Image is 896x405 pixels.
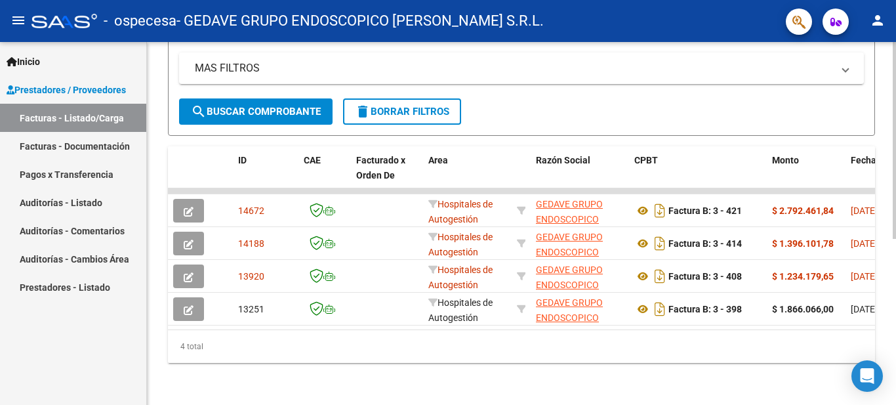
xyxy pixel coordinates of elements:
span: Prestadores / Proveedores [7,83,126,97]
i: Descargar documento [651,233,668,254]
span: [DATE] [851,271,878,282]
i: Descargar documento [651,200,668,221]
datatable-header-cell: Monto [767,146,845,204]
span: GEDAVE GRUPO ENDOSCOPICO [PERSON_NAME] S.R.L. [536,199,606,254]
datatable-header-cell: Razón Social [531,146,629,204]
div: Open Intercom Messenger [851,360,883,392]
span: ID [238,155,247,165]
strong: Factura B: 3 - 398 [668,304,742,314]
strong: Factura B: 3 - 414 [668,238,742,249]
span: 13920 [238,271,264,282]
span: 14672 [238,205,264,216]
span: - GEDAVE GRUPO ENDOSCOPICO [PERSON_NAME] S.R.L. [176,7,544,35]
mat-icon: person [870,12,886,28]
span: GEDAVE GRUPO ENDOSCOPICO [PERSON_NAME] S.R.L. [536,297,606,352]
datatable-header-cell: ID [233,146,298,204]
span: GEDAVE GRUPO ENDOSCOPICO [PERSON_NAME] S.R.L. [536,232,606,287]
span: GEDAVE GRUPO ENDOSCOPICO [PERSON_NAME] S.R.L. [536,265,606,320]
div: 30714433853 [536,197,624,224]
button: Borrar Filtros [343,98,461,125]
button: Buscar Comprobante [179,98,333,125]
div: 30714433853 [536,230,624,257]
span: Area [428,155,448,165]
i: Descargar documento [651,299,668,320]
strong: $ 1.396.101,78 [772,238,834,249]
mat-icon: menu [10,12,26,28]
mat-expansion-panel-header: MAS FILTROS [179,53,864,84]
span: Buscar Comprobante [191,106,321,117]
strong: $ 1.234.179,65 [772,271,834,282]
span: CPBT [634,155,658,165]
datatable-header-cell: CAE [298,146,351,204]
span: Hospitales de Autogestión [428,265,493,290]
span: Razón Social [536,155,590,165]
strong: Factura B: 3 - 408 [668,271,742,282]
span: CAE [304,155,321,165]
div: 4 total [168,330,875,363]
mat-icon: search [191,104,207,119]
span: - ospecesa [104,7,176,35]
span: [DATE] [851,304,878,314]
span: 14188 [238,238,264,249]
div: 30714433853 [536,295,624,323]
span: Borrar Filtros [355,106,449,117]
strong: $ 1.866.066,00 [772,304,834,314]
mat-panel-title: MAS FILTROS [195,61,832,75]
datatable-header-cell: Facturado x Orden De [351,146,423,204]
span: [DATE] [851,238,878,249]
span: Hospitales de Autogestión [428,232,493,257]
mat-icon: delete [355,104,371,119]
span: Monto [772,155,799,165]
i: Descargar documento [651,266,668,287]
strong: Factura B: 3 - 421 [668,205,742,216]
span: Facturado x Orden De [356,155,405,181]
strong: $ 2.792.461,84 [772,205,834,216]
datatable-header-cell: CPBT [629,146,767,204]
datatable-header-cell: Area [423,146,512,204]
span: [DATE] [851,205,878,216]
span: Hospitales de Autogestión [428,199,493,224]
div: 30714433853 [536,263,624,290]
span: Inicio [7,54,40,69]
span: Hospitales de Autogestión [428,297,493,323]
span: 13251 [238,304,264,314]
